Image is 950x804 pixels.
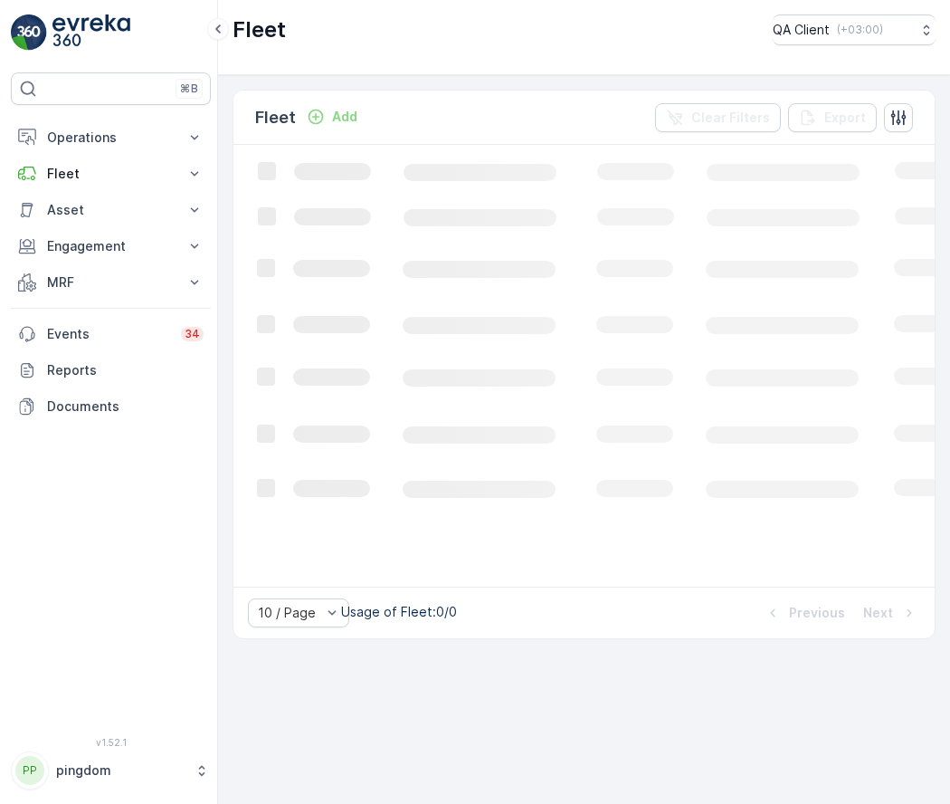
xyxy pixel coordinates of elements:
[47,129,175,147] p: Operations
[255,105,296,130] p: Fleet
[655,103,781,132] button: Clear Filters
[47,325,170,343] p: Events
[56,761,185,780] p: pingdom
[52,14,130,51] img: logo_light-DOdMpM7g.png
[47,397,204,416] p: Documents
[185,327,200,341] p: 34
[299,106,365,128] button: Add
[11,264,211,301] button: MRF
[180,81,198,96] p: ⌘B
[11,751,211,790] button: PPpingdom
[15,756,44,785] div: PP
[47,165,175,183] p: Fleet
[762,602,847,624] button: Previous
[233,15,286,44] p: Fleet
[824,109,866,127] p: Export
[47,237,175,255] p: Engagement
[789,604,845,622] p: Previous
[11,14,47,51] img: logo
[788,103,877,132] button: Export
[47,361,204,379] p: Reports
[341,603,457,621] p: Usage of Fleet : 0/0
[332,108,357,126] p: Add
[863,604,893,622] p: Next
[773,21,830,39] p: QA Client
[773,14,936,45] button: QA Client(+03:00)
[861,602,920,624] button: Next
[11,156,211,192] button: Fleet
[11,228,211,264] button: Engagement
[11,352,211,388] a: Reports
[47,273,175,292] p: MRF
[11,192,211,228] button: Asset
[11,388,211,425] a: Documents
[47,201,175,219] p: Asset
[837,23,883,37] p: ( +03:00 )
[11,737,211,748] span: v 1.52.1
[691,109,770,127] p: Clear Filters
[11,316,211,352] a: Events34
[11,120,211,156] button: Operations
